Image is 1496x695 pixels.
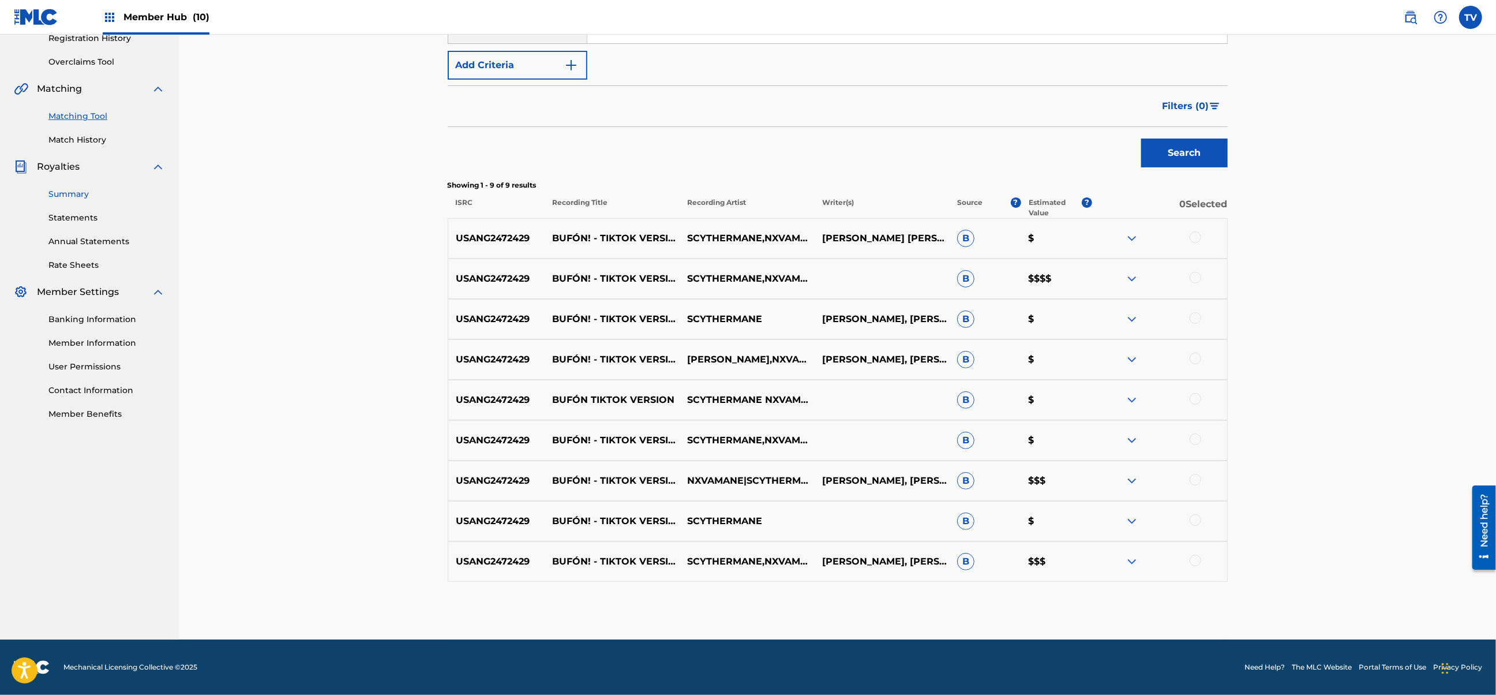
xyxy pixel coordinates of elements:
[1141,139,1228,167] button: Search
[448,434,545,447] p: USANG2472429
[448,272,545,286] p: USANG2472429
[1438,640,1496,695] div: Chat-Widget
[123,10,209,24] span: Member Hub
[1359,662,1426,672] a: Portal Terms of Use
[1163,99,1209,113] span: Filters ( 0 )
[448,474,545,488] p: USANG2472429
[1156,92,1228,121] button: Filters (0)
[1292,662,1352,672] a: The MLC Website
[1021,272,1092,286] p: $$$$
[14,285,28,299] img: Member Settings
[448,51,587,80] button: Add Criteria
[14,160,28,174] img: Royalties
[1125,393,1139,407] img: expand
[957,197,983,218] p: Source
[48,361,165,373] a: User Permissions
[1433,662,1482,672] a: Privacy Policy
[151,160,165,174] img: expand
[1438,640,1496,695] iframe: Chat Widget
[448,231,545,245] p: USANG2472429
[1459,6,1482,29] div: User Menu
[1125,231,1139,245] img: expand
[545,555,680,569] p: BUFÓN! - TIKTOK VERSION
[815,555,950,569] p: [PERSON_NAME], [PERSON_NAME]
[48,32,165,44] a: Registration History
[564,58,578,72] img: 9d2ae6d4665cec9f34b9.svg
[957,230,974,247] span: B
[448,555,545,569] p: USANG2472429
[448,393,545,407] p: USANG2472429
[1434,10,1448,24] img: help
[957,270,974,287] span: B
[957,472,974,490] span: B
[1125,353,1139,367] img: expand
[48,134,165,146] a: Match History
[1125,312,1139,326] img: expand
[48,408,165,420] a: Member Benefits
[680,555,815,569] p: SCYTHERMANE,NXVAMANE,LXKERSON
[545,231,680,245] p: BUFÓN! - TIKTOK VERSION
[37,285,119,299] span: Member Settings
[680,474,815,488] p: NXVAMANE|SCYTHERMANE|LXKERSON
[48,259,165,271] a: Rate Sheets
[448,197,545,218] p: ISRC
[957,311,974,328] span: B
[545,272,680,286] p: BUFÓN! - TIKTOK VERSION
[151,82,165,96] img: expand
[448,353,545,367] p: USANG2472429
[1210,103,1220,110] img: filter
[448,514,545,528] p: USANG2472429
[680,434,815,447] p: SCYTHERMANE,NXVAMANE,LXKERSON
[1029,197,1082,218] p: Estimated Value
[1429,6,1452,29] div: Help
[48,212,165,224] a: Statements
[957,351,974,368] span: B
[37,82,82,96] span: Matching
[1244,662,1285,672] a: Need Help?
[48,188,165,200] a: Summary
[1404,10,1418,24] img: search
[680,272,815,286] p: SCYTHERMANE,NXVAMANE,LXKERSON
[544,197,679,218] p: Recording Title
[1125,272,1139,286] img: expand
[448,180,1228,190] p: Showing 1 - 9 of 9 results
[545,393,680,407] p: BUFÓN TIKTOK VERSION
[1021,393,1092,407] p: $
[680,312,815,326] p: SCYTHERMANE
[48,313,165,326] a: Banking Information
[1464,481,1496,574] iframe: Resource Center
[957,553,974,570] span: B
[1011,197,1021,208] span: ?
[1021,474,1092,488] p: $$$
[680,231,815,245] p: SCYTHERMANE,NXVAMANE,LXKERSON
[48,56,165,68] a: Overclaims Tool
[545,474,680,488] p: BUFÓN! - TIKTOK VERSION
[957,513,974,530] span: B
[1125,434,1139,447] img: expand
[815,474,950,488] p: [PERSON_NAME], [PERSON_NAME]
[680,197,815,218] p: Recording Artist
[37,160,80,174] span: Royalties
[680,514,815,528] p: SCYTHERMANE
[545,312,680,326] p: BUFÓN! - TIKTOK VERSION
[1125,474,1139,488] img: expand
[545,434,680,447] p: BUFÓN! - TIKTOK VERSION
[14,9,58,25] img: MLC Logo
[103,10,117,24] img: Top Rightsholders
[1125,514,1139,528] img: expand
[1125,555,1139,569] img: expand
[815,231,950,245] p: [PERSON_NAME] [PERSON_NAME]
[48,337,165,349] a: Member Information
[815,312,950,326] p: [PERSON_NAME], [PERSON_NAME]
[545,514,680,528] p: BUFÓN! - TIKTOK VERSION
[1021,555,1092,569] p: $$$
[1021,312,1092,326] p: $
[680,353,815,367] p: [PERSON_NAME],NXVAMANE & LXKERSON
[193,12,209,23] span: (10)
[14,660,50,674] img: logo
[14,82,28,96] img: Matching
[815,353,950,367] p: [PERSON_NAME], [PERSON_NAME]
[448,312,545,326] p: USANG2472429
